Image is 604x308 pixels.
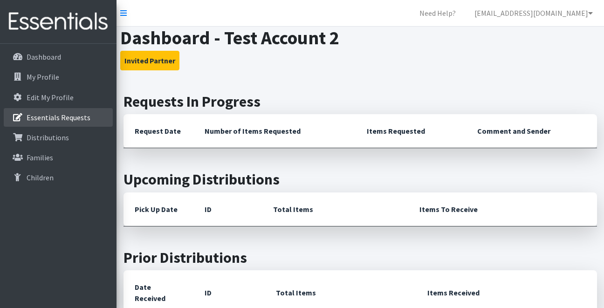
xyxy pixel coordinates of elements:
a: Edit My Profile [4,88,113,107]
th: Pick Up Date [124,192,193,226]
h2: Requests In Progress [124,93,597,110]
th: Items Requested [356,114,466,148]
p: Edit My Profile [27,93,74,102]
a: Essentials Requests [4,108,113,127]
th: Request Date [124,114,193,148]
p: Children [27,173,54,182]
h2: Upcoming Distributions [124,171,597,188]
a: Distributions [4,128,113,147]
th: ID [193,192,262,226]
a: Children [4,168,113,187]
h1: Dashboard - Test Account 2 [120,27,601,49]
th: Total Items [262,192,408,226]
img: HumanEssentials [4,6,113,37]
th: Comment and Sender [466,114,597,148]
a: [EMAIL_ADDRESS][DOMAIN_NAME] [467,4,600,22]
p: My Profile [27,72,59,82]
th: Number of Items Requested [193,114,356,148]
p: Families [27,153,53,162]
button: Invited Partner [120,51,179,70]
p: Dashboard [27,52,61,62]
p: Distributions [27,133,69,142]
a: My Profile [4,68,113,86]
a: Families [4,148,113,167]
a: Dashboard [4,48,113,66]
a: Need Help? [412,4,463,22]
th: Items To Receive [408,192,597,226]
p: Essentials Requests [27,113,90,122]
h2: Prior Distributions [124,249,597,267]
